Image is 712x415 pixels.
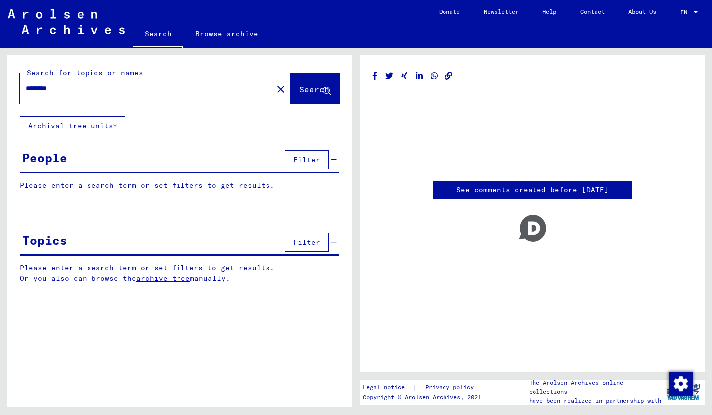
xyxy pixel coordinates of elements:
[399,70,410,82] button: Share on Xing
[363,393,486,402] p: Copyright © Arolsen Archives, 2021
[22,231,67,249] div: Topics
[285,150,329,169] button: Filter
[20,263,340,284] p: Please enter a search term or set filters to get results. Or you also can browse the manually.
[668,371,692,395] div: Change consent
[529,396,661,405] p: have been realized in partnership with
[429,70,440,82] button: Share on WhatsApp
[299,84,329,94] span: Search
[363,382,413,393] a: Legal notice
[20,116,125,135] button: Archival tree units
[417,382,486,393] a: Privacy policy
[293,238,320,247] span: Filter
[370,70,380,82] button: Share on Facebook
[293,155,320,164] span: Filter
[456,185,609,195] a: See comments created before [DATE]
[669,372,693,396] img: Change consent
[133,22,183,48] a: Search
[363,382,486,393] div: |
[136,274,190,283] a: archive tree
[414,70,425,82] button: Share on LinkedIn
[285,233,329,252] button: Filter
[680,9,691,16] span: EN
[384,70,395,82] button: Share on Twitter
[529,378,661,396] p: The Arolsen Archives online collections
[665,379,702,404] img: yv_logo.png
[183,22,270,46] a: Browse archive
[20,180,339,191] p: Please enter a search term or set filters to get results.
[291,73,340,104] button: Search
[275,83,287,95] mat-icon: close
[27,68,143,77] mat-label: Search for topics or names
[271,79,291,99] button: Clear
[8,9,125,34] img: Arolsen_neg.svg
[444,70,454,82] button: Copy link
[22,149,67,167] div: People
